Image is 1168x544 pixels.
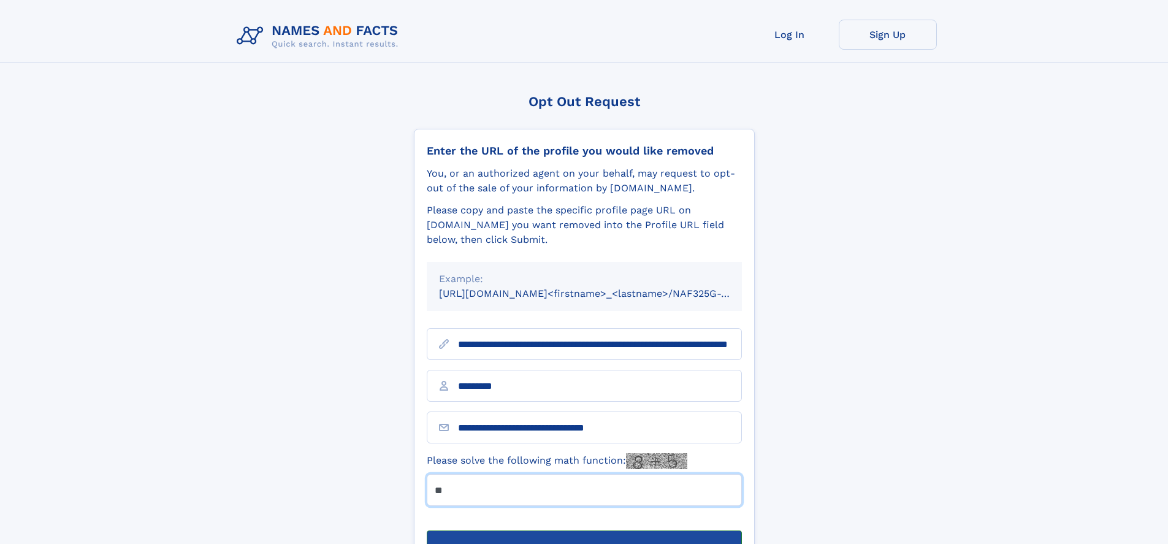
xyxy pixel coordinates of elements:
[427,453,687,469] label: Please solve the following math function:
[232,20,408,53] img: Logo Names and Facts
[439,288,765,299] small: [URL][DOMAIN_NAME]<firstname>_<lastname>/NAF325G-xxxxxxxx
[439,272,730,286] div: Example:
[839,20,937,50] a: Sign Up
[414,94,755,109] div: Opt Out Request
[741,20,839,50] a: Log In
[427,203,742,247] div: Please copy and paste the specific profile page URL on [DOMAIN_NAME] you want removed into the Pr...
[427,166,742,196] div: You, or an authorized agent on your behalf, may request to opt-out of the sale of your informatio...
[427,144,742,158] div: Enter the URL of the profile you would like removed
